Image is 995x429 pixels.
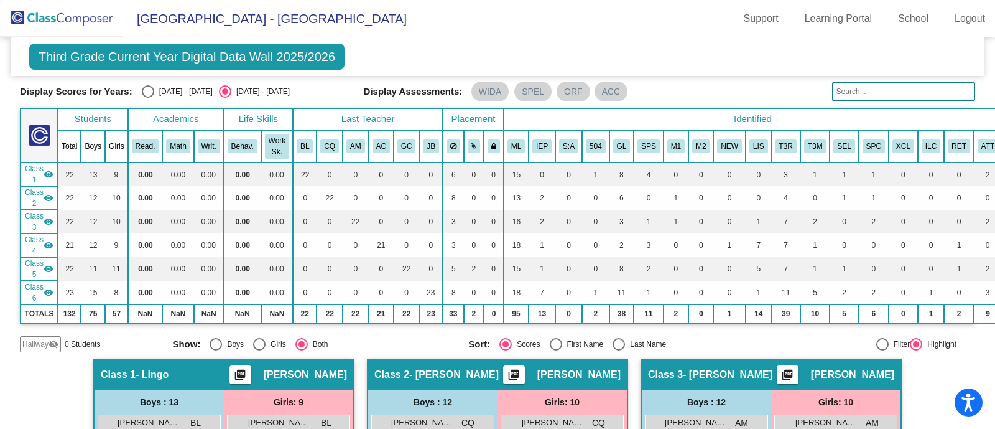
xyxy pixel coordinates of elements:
td: 22 [343,210,369,233]
td: 0.00 [128,257,163,281]
td: 0 [830,210,858,233]
button: Writ. [198,139,220,153]
td: 0 [394,233,420,257]
td: 1 [830,257,858,281]
td: 0 [317,163,343,186]
td: 0 [464,163,484,186]
button: T3M [804,139,826,153]
td: 0.00 [194,186,224,210]
th: Multilingual Learner [504,130,529,163]
mat-icon: picture_as_pdf [780,369,795,386]
td: 0 [464,186,484,210]
th: Girls [105,130,128,163]
button: GC [397,139,416,153]
td: 0 [555,281,582,304]
td: 3 [609,210,634,233]
mat-icon: visibility [44,264,53,274]
mat-icon: visibility [44,217,53,227]
td: 0 [746,163,772,186]
td: 0 [369,163,394,186]
th: Amanda Matz [343,130,369,163]
td: 22 [317,186,343,210]
th: Retained at some point, or was placed back at time of enrollment [944,130,974,163]
th: Total [58,130,81,163]
td: 13 [81,163,105,186]
td: 15 [81,281,105,304]
td: 0 [918,163,944,186]
td: Camryn Quirk - Quirk [21,186,58,210]
td: 1 [859,186,889,210]
td: 0 [555,257,582,281]
td: 0.00 [162,281,193,304]
td: 0 [484,186,504,210]
span: Display Assessments: [364,86,463,97]
td: 8 [443,281,464,304]
button: BL [297,139,313,153]
td: 18 [504,281,529,304]
td: 0 [419,163,443,186]
td: 21 [369,233,394,257]
td: 7 [772,233,800,257]
td: 0 [713,163,746,186]
td: 23 [419,281,443,304]
td: 0 [464,210,484,233]
td: 8 [443,186,464,210]
td: 0 [369,186,394,210]
td: 0 [918,210,944,233]
td: 0 [419,233,443,257]
td: 0 [944,210,974,233]
td: 1 [529,233,555,257]
td: 0 [343,233,369,257]
td: 1 [944,233,974,257]
td: 0 [918,257,944,281]
td: 6 [609,186,634,210]
button: Print Students Details [777,365,798,384]
td: 4 [634,163,664,186]
td: 23 [58,281,81,304]
td: 0 [293,281,317,304]
span: Third Grade Current Year Digital Data Wall 2025/2026 [29,44,345,70]
td: 12 [81,210,105,233]
th: ExCel [889,130,918,163]
button: NEW [717,139,742,153]
button: AC [373,139,390,153]
td: 7 [772,210,800,233]
th: Brady Lingo [293,130,317,163]
th: Georgia Calloway [394,130,420,163]
th: Student has limited or interrupted schooling - former newcomer [746,130,772,163]
td: 7 [772,257,800,281]
a: Learning Portal [795,9,882,29]
td: 8 [609,257,634,281]
th: 504 Plan [582,130,609,163]
td: 1 [746,210,772,233]
td: 0.00 [261,281,293,304]
td: 0 [555,186,582,210]
td: Amanda Matz - Matz [21,210,58,233]
td: 10 [105,186,128,210]
td: 1 [634,210,664,233]
td: 0.00 [194,233,224,257]
td: Brady Lingo - Lingo [21,163,58,186]
td: 0 [394,210,420,233]
button: Math [166,139,190,153]
td: 3 [443,233,464,257]
button: M2 [692,139,710,153]
td: 9 [105,233,128,257]
td: 3 [634,233,664,257]
button: AM [346,139,365,153]
td: 5 [746,257,772,281]
td: 0.00 [162,257,193,281]
td: 1 [800,257,830,281]
button: JB [423,139,439,153]
td: 0 [582,257,609,281]
td: 0 [369,210,394,233]
td: 0 [394,163,420,186]
td: 2 [859,210,889,233]
button: Print Students Details [229,365,251,384]
td: 0 [484,210,504,233]
td: 0 [369,281,394,304]
td: 0 [664,233,688,257]
td: 0.00 [224,210,261,233]
td: 0 [555,233,582,257]
td: 0 [464,233,484,257]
